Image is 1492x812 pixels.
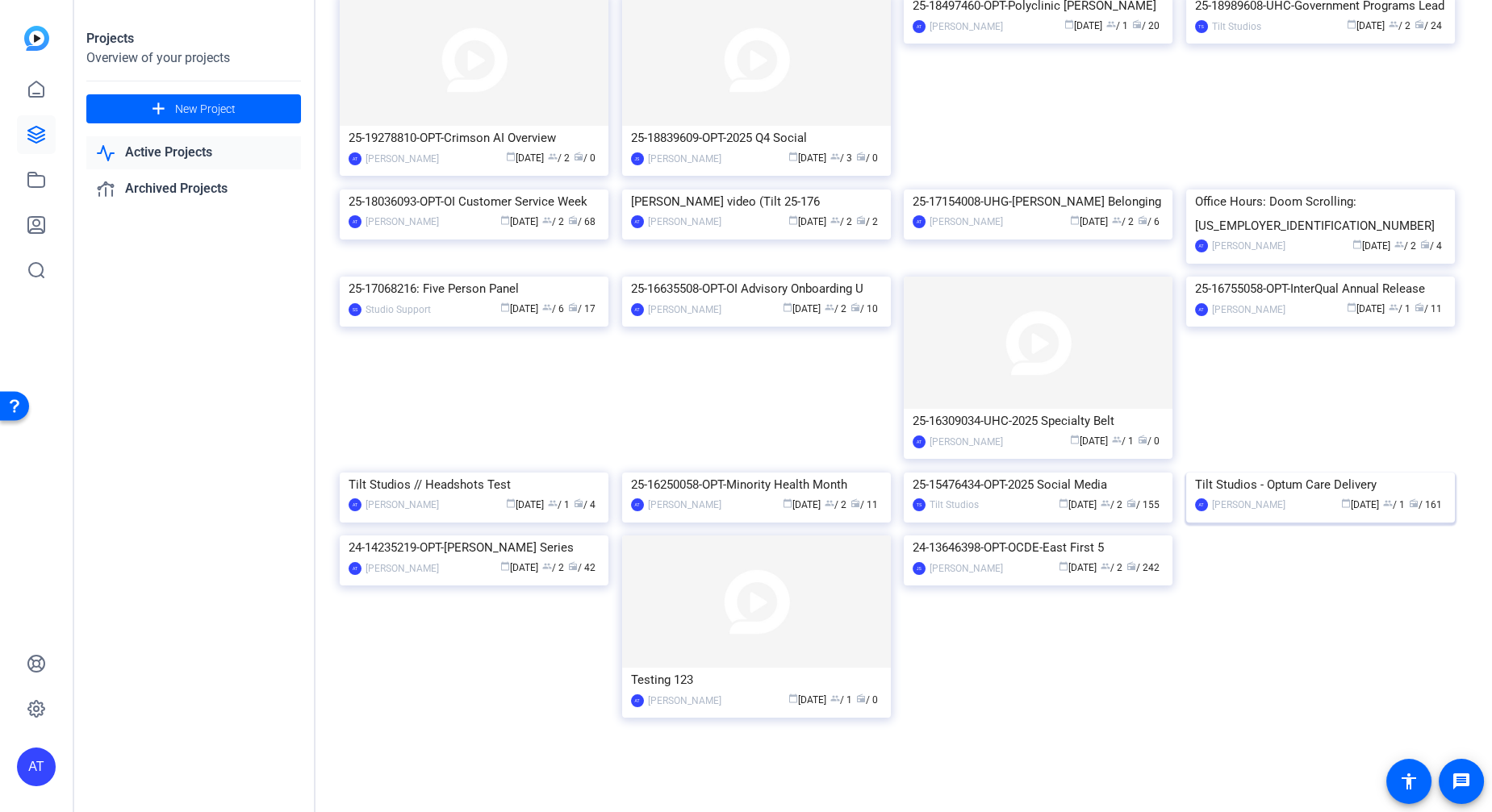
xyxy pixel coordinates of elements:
[1341,499,1379,510] span: [DATE]
[1415,20,1442,31] span: / 24
[913,189,1164,214] div: 25-17154008-UHG-[PERSON_NAME] Belonging
[1352,239,1362,249] span: calendar_today
[1383,498,1393,508] span: group
[856,693,866,703] span: radio
[631,694,644,707] div: AT
[1126,498,1136,508] span: radio
[631,189,882,214] div: [PERSON_NAME] video (Tilt 25-176
[825,303,846,314] span: / 2
[1347,19,1356,29] span: calendar_today
[788,216,826,227] span: [DATE]
[788,694,826,706] span: [DATE]
[830,216,852,227] span: / 2
[366,214,439,230] div: [PERSON_NAME]
[1195,189,1446,238] div: Office Hours: Doom Scrolling: [US_EMPLOYER_IDENTIFICATION_NUMBER]
[1126,499,1160,510] span: / 155
[930,560,1003,577] div: [PERSON_NAME]
[1347,20,1385,31] span: [DATE]
[1132,20,1160,31] span: / 20
[349,498,362,511] div: AT
[1420,240,1442,252] span: / 4
[349,303,362,316] div: SS
[542,562,564,573] span: / 2
[1070,435,1108,447] span: [DATE]
[148,99,169,119] mat-icon: add
[1347,303,1385,314] span: [DATE]
[574,152,583,161] span: radio
[1195,239,1208,252] div: AT
[1112,215,1122,225] span: group
[788,152,798,161] span: calendar_today
[856,216,878,227] span: / 2
[825,302,834,312] span: group
[788,152,826,164] span: [DATE]
[1106,20,1128,31] span: / 1
[830,215,840,225] span: group
[825,499,846,510] span: / 2
[500,561,510,571] span: calendar_today
[574,498,583,508] span: radio
[913,535,1164,560] div: 24-13646398-OPT-OCDE-East First 5
[1409,499,1442,510] span: / 161
[1409,498,1419,508] span: radio
[850,499,878,510] span: / 11
[500,303,538,314] span: [DATE]
[1101,561,1110,571] span: group
[856,152,866,161] span: radio
[631,152,644,165] div: JS
[568,215,578,225] span: radio
[631,215,644,228] div: AT
[542,302,552,312] span: group
[783,498,792,508] span: calendar_today
[1138,215,1147,225] span: radio
[86,48,301,68] div: Overview of your projects
[500,216,538,227] span: [DATE]
[506,152,544,164] span: [DATE]
[783,303,821,314] span: [DATE]
[930,19,1003,35] div: [PERSON_NAME]
[17,747,56,786] div: AT
[1106,19,1116,29] span: group
[1112,435,1134,447] span: / 1
[1195,277,1446,301] div: 25-16755058-OPT-InterQual Annual Release
[788,215,798,225] span: calendar_today
[930,214,1003,230] div: [PERSON_NAME]
[548,152,570,164] span: / 2
[913,20,926,33] div: AT
[1394,239,1404,249] span: group
[1415,302,1424,312] span: radio
[856,694,878,706] span: / 0
[1389,303,1411,314] span: / 1
[542,303,564,314] span: / 6
[366,560,439,577] div: [PERSON_NAME]
[1415,19,1424,29] span: radio
[648,302,721,318] div: [PERSON_NAME]
[568,303,596,314] span: / 17
[542,215,552,225] span: group
[366,151,439,167] div: [PERSON_NAME]
[1389,20,1411,31] span: / 2
[930,497,979,513] div: Tilt Studios
[1070,215,1080,225] span: calendar_today
[175,101,236,118] span: New Project
[548,152,558,161] span: group
[830,693,840,703] span: group
[1059,498,1068,508] span: calendar_today
[1352,240,1390,252] span: [DATE]
[1399,772,1419,791] mat-icon: accessibility
[1420,239,1430,249] span: radio
[568,561,578,571] span: radio
[830,152,852,164] span: / 3
[913,435,926,448] div: AT
[1126,562,1160,573] span: / 242
[500,302,510,312] span: calendar_today
[631,473,882,497] div: 25-16250058-OPT-Minority Health Month
[913,562,926,575] div: JS
[1195,498,1208,511] div: AT
[783,499,821,510] span: [DATE]
[1383,499,1405,510] span: / 1
[1212,302,1285,318] div: [PERSON_NAME]
[648,151,721,167] div: [PERSON_NAME]
[349,473,600,497] div: Tilt Studios // Headshots Test
[856,215,866,225] span: radio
